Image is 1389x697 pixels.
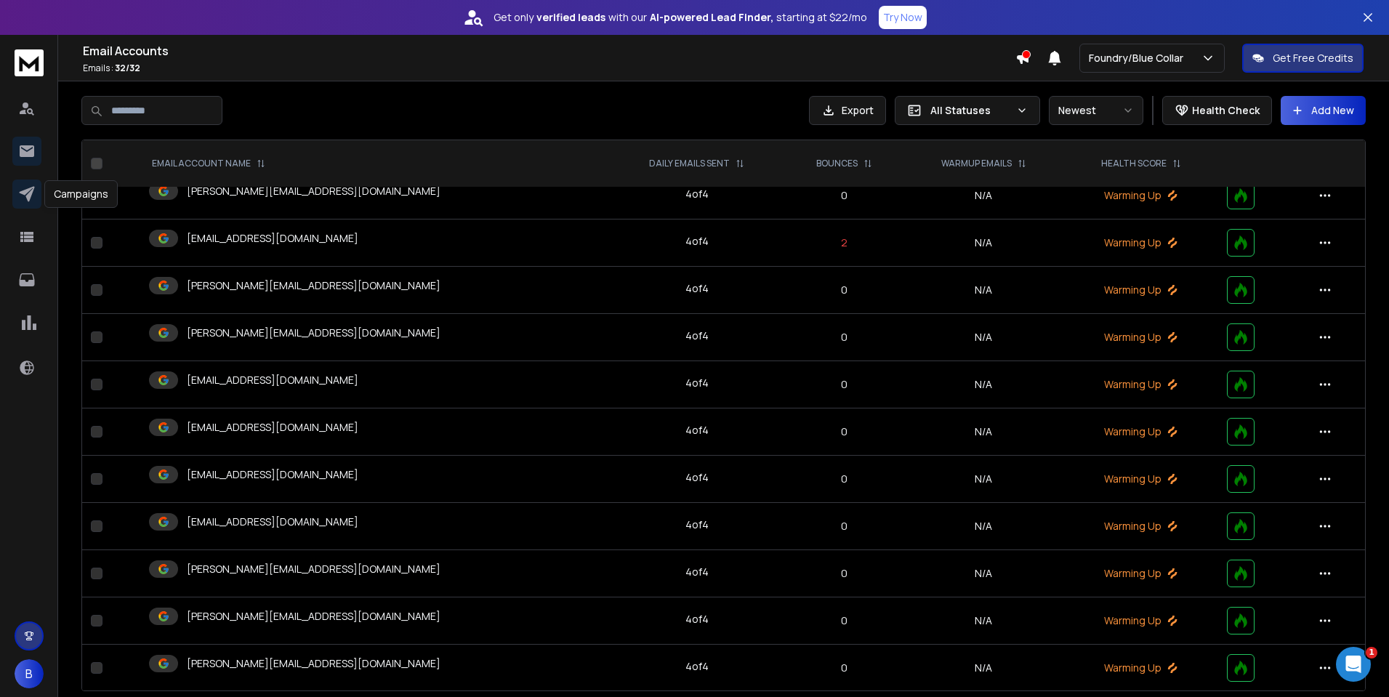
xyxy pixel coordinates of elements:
[1073,188,1209,203] p: Warming Up
[1073,283,1209,297] p: Warming Up
[903,550,1064,597] td: N/A
[685,423,709,438] div: 4 of 4
[685,517,709,532] div: 4 of 4
[15,49,44,76] img: logo
[685,187,709,201] div: 4 of 4
[649,158,730,169] p: DAILY EMAILS SENT
[685,470,709,485] div: 4 of 4
[187,562,440,576] p: [PERSON_NAME][EMAIL_ADDRESS][DOMAIN_NAME]
[903,645,1064,692] td: N/A
[187,515,358,529] p: [EMAIL_ADDRESS][DOMAIN_NAME]
[930,103,1010,118] p: All Statuses
[187,278,440,293] p: [PERSON_NAME][EMAIL_ADDRESS][DOMAIN_NAME]
[187,184,440,198] p: [PERSON_NAME][EMAIL_ADDRESS][DOMAIN_NAME]
[794,566,894,581] p: 0
[187,609,440,624] p: [PERSON_NAME][EMAIL_ADDRESS][DOMAIN_NAME]
[685,234,709,249] div: 4 of 4
[685,281,709,296] div: 4 of 4
[903,503,1064,550] td: N/A
[650,10,773,25] strong: AI-powered Lead Finder,
[1242,44,1364,73] button: Get Free Credits
[1073,424,1209,439] p: Warming Up
[1281,96,1366,125] button: Add New
[1073,330,1209,345] p: Warming Up
[1162,96,1272,125] button: Health Check
[83,63,1015,74] p: Emails :
[83,42,1015,60] h1: Email Accounts
[1073,377,1209,392] p: Warming Up
[1073,613,1209,628] p: Warming Up
[794,283,894,297] p: 0
[44,180,118,208] div: Campaigns
[187,467,358,482] p: [EMAIL_ADDRESS][DOMAIN_NAME]
[1089,51,1189,65] p: Foundry/Blue Collar
[809,96,886,125] button: Export
[794,188,894,203] p: 0
[187,326,440,340] p: [PERSON_NAME][EMAIL_ADDRESS][DOMAIN_NAME]
[494,10,867,25] p: Get only with our starting at $22/mo
[794,661,894,675] p: 0
[1073,472,1209,486] p: Warming Up
[187,420,358,435] p: [EMAIL_ADDRESS][DOMAIN_NAME]
[903,267,1064,314] td: N/A
[685,612,709,627] div: 4 of 4
[1336,647,1371,682] iframe: Intercom live chat
[903,456,1064,503] td: N/A
[903,597,1064,645] td: N/A
[879,6,927,29] button: Try Now
[794,472,894,486] p: 0
[941,158,1012,169] p: WARMUP EMAILS
[903,361,1064,408] td: N/A
[1101,158,1167,169] p: HEALTH SCORE
[1073,519,1209,533] p: Warming Up
[903,314,1064,361] td: N/A
[15,659,44,688] button: B
[152,158,265,169] div: EMAIL ACCOUNT NAME
[685,565,709,579] div: 4 of 4
[1073,235,1209,250] p: Warming Up
[536,10,605,25] strong: verified leads
[187,231,358,246] p: [EMAIL_ADDRESS][DOMAIN_NAME]
[1073,661,1209,675] p: Warming Up
[794,613,894,628] p: 0
[685,329,709,343] div: 4 of 4
[794,377,894,392] p: 0
[685,659,709,674] div: 4 of 4
[1073,566,1209,581] p: Warming Up
[1273,51,1353,65] p: Get Free Credits
[187,656,440,671] p: [PERSON_NAME][EMAIL_ADDRESS][DOMAIN_NAME]
[794,330,894,345] p: 0
[794,235,894,250] p: 2
[1192,103,1260,118] p: Health Check
[816,158,858,169] p: BOUNCES
[903,219,1064,267] td: N/A
[685,376,709,390] div: 4 of 4
[1366,647,1377,658] span: 1
[903,408,1064,456] td: N/A
[794,424,894,439] p: 0
[1049,96,1143,125] button: Newest
[903,172,1064,219] td: N/A
[187,373,358,387] p: [EMAIL_ADDRESS][DOMAIN_NAME]
[794,519,894,533] p: 0
[115,62,140,74] span: 32 / 32
[883,10,922,25] p: Try Now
